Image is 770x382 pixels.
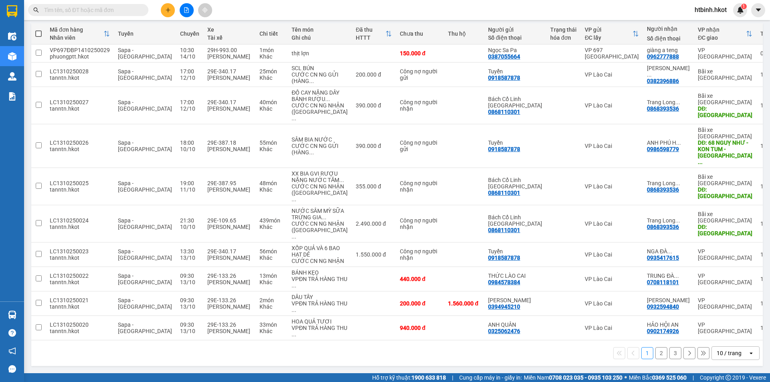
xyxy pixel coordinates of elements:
div: Bãi xe [GEOGRAPHIC_DATA] [698,93,752,105]
div: Trang Long Biên (Bách Cổ Linh) [647,180,690,186]
div: ANH PHÚ HÀ ĐÔNG [647,139,690,146]
div: 390.000 đ [356,102,392,109]
div: Trang Long Biên (Bách Cổ Linh) [647,217,690,224]
strong: 1900 633 818 [411,374,446,381]
span: Sapa - [GEOGRAPHIC_DATA] [118,217,172,230]
div: [PERSON_NAME] [207,279,251,285]
button: 2 [655,347,667,359]
span: | [693,373,694,382]
div: Bách Cổ Linh Long Biên [488,214,542,227]
div: 33 món [259,321,284,328]
div: VP697ĐBP1410250029 [50,47,110,53]
div: Khác [259,186,284,193]
span: Sapa - [GEOGRAPHIC_DATA] [118,248,172,261]
div: 0935417615 [647,255,679,261]
div: 09:30 [180,273,199,279]
div: 390.000 đ [356,143,392,149]
div: 29E-133.26 [207,321,251,328]
div: VP Lào Cai [585,251,639,258]
div: LC1310250025 [50,180,110,186]
div: TRUNG ĐÀ NẴNG [647,273,690,279]
div: 200.000 đ [400,300,440,307]
div: ĐC giao [698,34,746,41]
span: notification [8,347,16,355]
div: Xe [207,26,251,33]
div: 0868393536 [647,224,679,230]
div: DĐ: Long Biên [698,224,752,236]
div: tanntn.hkot [50,255,110,261]
div: VPĐN TRẢ HÀNG THU CƯỚC [292,325,348,338]
div: Ngọc Sa Pa [488,47,542,53]
div: Khác [259,303,284,310]
div: Bách Cổ Linh Long Biên [488,177,542,190]
button: plus [161,3,175,17]
div: BÁNH KẸO [292,269,348,276]
div: VP Lào Cai [585,325,639,331]
span: caret-down [755,6,762,14]
div: Ghi chú [292,34,348,41]
div: 13/10 [180,303,199,310]
div: 29E-387.95 [207,180,251,186]
div: DĐ: Long Biên [698,105,752,118]
span: | [452,373,453,382]
div: 10:30 [180,47,199,53]
button: 1 [641,347,653,359]
span: ... [292,196,296,202]
div: 0868110301 [488,227,520,233]
div: HẢO HỘI AN [647,321,690,328]
div: ANH QUÂN [488,321,542,328]
div: [PERSON_NAME] [207,255,251,261]
span: question-circle [8,329,16,337]
div: Tuyển [488,248,542,255]
div: 29E-109.65 [207,217,251,224]
div: NƯỚC SÂM MỲ SỮA TRỨNG GIA VỊ CHÂN GÀ SCL BÁNH RƯỢU [292,208,348,220]
div: THỨC LÀO CAI [488,273,542,279]
div: Bãi xe [GEOGRAPHIC_DATA] [698,68,752,81]
div: 200.000 đ [356,71,392,78]
div: 440.000 đ [400,276,440,282]
img: icon-new-feature [737,6,744,14]
div: 0868393536 [647,186,679,193]
div: 2 món [259,297,284,303]
div: SÂM BIA NƯỚC [292,136,348,143]
div: 10/10 [180,146,199,152]
span: ... [292,331,296,338]
span: plus [165,7,171,13]
div: Tên món [292,26,348,33]
div: CƯỚC CN NG GỬI (HÀNG ĐI 11/10) [292,143,348,156]
div: Số điện thoại [647,35,690,42]
div: tanntn.hkot [50,279,110,285]
span: ... [309,149,314,156]
div: 17:00 [180,68,199,75]
span: Sapa - [GEOGRAPHIC_DATA] [118,47,172,60]
div: 13/10 [180,279,199,285]
span: Sapa - [GEOGRAPHIC_DATA] [118,273,172,285]
div: Công nợ người nhận [400,217,440,230]
div: VP Lào Cai [585,183,639,190]
div: 56 món [259,248,284,255]
div: KHOAN HOANG [488,297,542,303]
div: tanntn.hkot [50,224,110,230]
div: Công nợ người gửi [400,68,440,81]
span: htbinh.hkot [688,5,733,15]
div: 0932594840 [647,303,679,310]
sup: 1 [741,4,747,9]
div: 12/10 [180,105,199,112]
div: 0918587878 [488,255,520,261]
th: Toggle SortBy [352,23,396,44]
div: 0868110301 [488,190,520,196]
span: search [33,7,39,13]
span: Sapa - [GEOGRAPHIC_DATA] [118,99,172,112]
div: 0918587878 [488,75,520,81]
button: caret-down [751,3,765,17]
div: Người gửi [488,26,542,33]
span: ... [322,214,326,220]
div: Công nợ người nhận [400,248,440,261]
div: hóa đơn [550,34,577,41]
div: VP gửi [585,26,632,33]
span: ... [292,233,296,240]
span: aim [202,7,208,13]
span: Sapa - [GEOGRAPHIC_DATA] [118,321,172,334]
div: LC1310250027 [50,99,110,105]
span: ... [675,180,680,186]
